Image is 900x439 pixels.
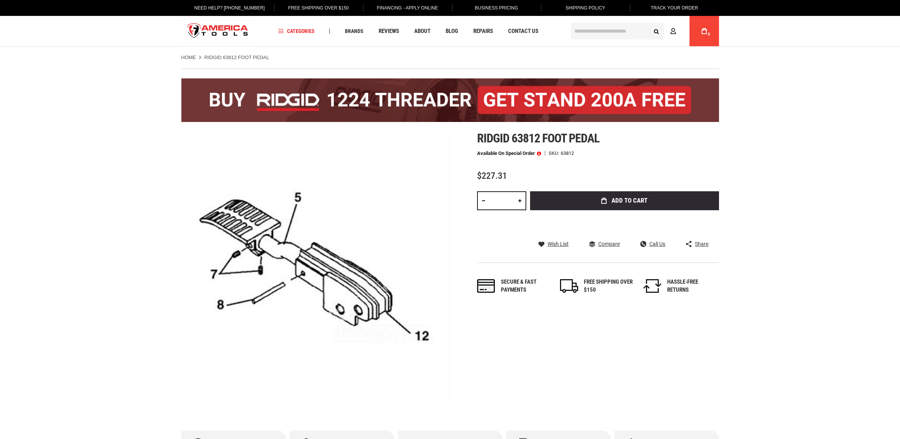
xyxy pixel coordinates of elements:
[181,54,196,61] a: Home
[477,151,541,156] p: Available on Special Order
[589,241,620,247] a: Compare
[695,241,708,247] span: Share
[181,17,255,45] a: store logo
[345,28,363,34] span: Brands
[611,197,647,204] span: Add to Cart
[379,28,399,34] span: Reviews
[708,32,710,36] span: 0
[411,26,434,36] a: About
[598,241,620,247] span: Compare
[473,28,493,34] span: Repairs
[530,191,719,210] button: Add to Cart
[442,26,462,36] a: Blog
[275,26,318,36] a: Categories
[342,26,367,36] a: Brands
[505,26,542,36] a: Contact Us
[181,78,719,122] img: BOGO: Buy the RIDGID® 1224 Threader (26092), get the 92467 200A Stand FREE!
[549,151,561,156] strong: SKU
[697,16,711,46] a: 0
[508,28,538,34] span: Contact Us
[375,26,402,36] a: Reviews
[470,26,496,36] a: Repairs
[538,241,569,247] a: Wish List
[560,279,578,293] img: shipping
[446,28,458,34] span: Blog
[561,151,574,156] div: 63812
[414,28,431,34] span: About
[181,131,450,400] img: RIDGID 63812 FOOT PEDAL
[278,28,315,34] span: Categories
[667,278,716,294] div: HASSLE-FREE RETURNS
[477,279,495,293] img: payments
[204,55,269,60] strong: RIDGID 63812 FOOT PEDAL
[477,131,600,145] span: Ridgid 63812 foot pedal
[649,24,664,38] button: Search
[640,241,665,247] a: Call Us
[643,279,661,293] img: returns
[181,17,255,45] img: America Tools
[566,5,605,11] span: Shipping Policy
[477,170,507,181] span: $227.31
[649,241,665,247] span: Call Us
[584,278,633,294] div: FREE SHIPPING OVER $150
[547,241,569,247] span: Wish List
[529,212,721,234] iframe: Secure express checkout frame
[501,278,550,294] div: Secure & fast payments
